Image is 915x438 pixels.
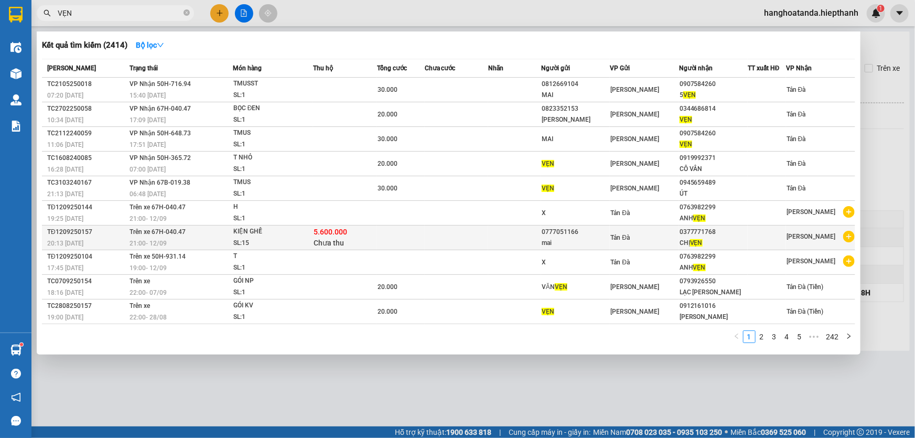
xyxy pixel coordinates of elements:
span: 30.000 [378,185,397,192]
div: T NHỎ [233,152,312,164]
span: VẸN [680,116,692,123]
span: Tản Đà (Tiền) [787,283,824,291]
span: 19:25 [DATE] [47,215,83,222]
span: 20.000 [378,160,397,167]
div: LẠC [PERSON_NAME] [680,287,747,298]
span: Tản Đà [610,209,630,217]
a: 5 [794,331,805,343]
span: 20:13 [DATE] [47,240,83,247]
div: SL: 1 [233,287,312,298]
li: Previous Page [730,330,743,343]
img: warehouse-icon [10,68,21,79]
span: right [846,333,852,339]
div: 0907584260 [680,79,747,90]
div: TC2105250018 [47,79,126,90]
img: solution-icon [10,121,21,132]
a: 242 [823,331,842,343]
div: MAI [542,90,609,101]
div: CÔ VÂN [680,164,747,175]
span: [PERSON_NAME] [787,208,835,216]
div: T [233,251,312,262]
span: Nhãn [488,65,503,72]
span: Tản Đà [610,234,630,241]
img: warehouse-icon [10,345,21,356]
div: BỌC ĐEN [233,103,312,114]
li: 2 [756,330,768,343]
span: left [734,333,740,339]
li: Next 5 Pages [806,330,823,343]
img: warehouse-icon [10,94,21,105]
li: 3 [768,330,781,343]
div: mai [542,238,609,249]
div: TMUSST [233,78,312,90]
span: Tổng cước [377,65,407,72]
span: 07:20 [DATE] [47,92,83,99]
span: [PERSON_NAME] [47,65,96,72]
div: TMUS [233,177,312,188]
div: TC2808250157 [47,301,126,312]
button: right [843,330,855,343]
span: 18:16 [DATE] [47,289,83,296]
span: 20.000 [378,283,397,291]
div: 5 [680,90,747,101]
button: Bộ lọcdown [127,37,173,54]
span: 19:00 [DATE] [47,314,83,321]
div: TĐ1209250157 [47,227,126,238]
div: ANH [680,262,747,273]
span: 17:09 [DATE] [130,116,166,124]
div: 0945659489 [680,177,747,188]
span: 07:00 [DATE] [130,166,166,173]
span: plus-circle [843,231,855,242]
div: TC1608240085 [47,153,126,164]
div: SL: 1 [233,114,312,126]
span: Trên xe 67H-040.47 [130,204,186,211]
span: 20.000 [378,111,397,118]
img: logo-vxr [9,7,23,23]
div: [PERSON_NAME] [680,312,747,323]
span: 06:48 [DATE] [130,190,166,198]
span: VẸN [542,308,554,315]
span: 21:00 - 12/09 [130,215,167,222]
img: warehouse-icon [10,42,21,53]
span: VP Nhận 50H-365.72 [130,154,191,162]
span: VP Nhận 50H-716.94 [130,80,191,88]
span: [PERSON_NAME] [610,135,659,143]
a: 3 [769,331,780,343]
div: 0763982299 [680,251,747,262]
div: SL: 15 [233,238,312,249]
span: search [44,9,51,17]
span: 5.600.000 [314,228,347,236]
span: [PERSON_NAME] [610,185,659,192]
span: 17:51 [DATE] [130,141,166,148]
span: VẸN [542,185,554,192]
span: [PERSON_NAME] [610,160,659,167]
div: ANH [680,213,747,224]
span: 19:00 - 12/09 [130,264,167,272]
span: 30.000 [378,135,397,143]
span: close-circle [184,9,190,16]
span: VẸN [683,91,696,99]
span: [PERSON_NAME] [610,111,659,118]
span: 16:28 [DATE] [47,166,83,173]
li: 5 [793,330,806,343]
span: TT xuất HĐ [748,65,780,72]
li: 4 [781,330,793,343]
span: 11:06 [DATE] [47,141,83,148]
span: [PERSON_NAME] [787,233,835,240]
div: TĐ1209250104 [47,251,126,262]
span: Thu hộ [313,65,333,72]
div: 0919992371 [680,153,747,164]
span: Món hàng [233,65,262,72]
span: VP Nhận 67B-019.38 [130,179,190,186]
span: VẸN [690,239,703,247]
sup: 1 [20,343,23,346]
a: 2 [756,331,768,343]
div: TC2112240059 [47,128,126,139]
span: VP Nhận 67H-040.47 [130,105,191,112]
span: plus-circle [843,255,855,267]
span: VP Nhận 50H-648.73 [130,130,191,137]
div: TC2702250058 [47,103,126,114]
div: 0344686814 [680,103,747,114]
span: Tản Đà [610,259,630,266]
div: TMUS [233,127,312,139]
